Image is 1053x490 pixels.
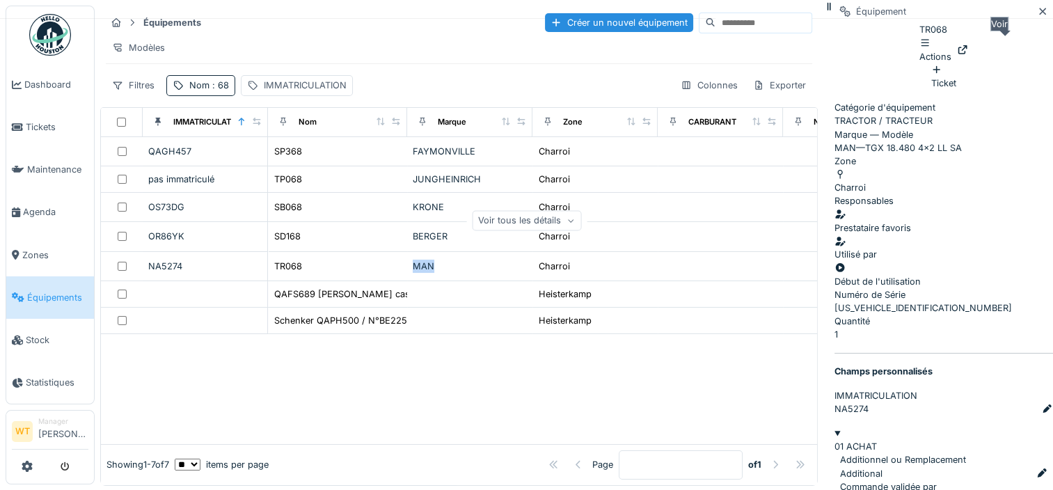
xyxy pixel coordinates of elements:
[189,79,229,92] div: Nom
[748,458,761,471] strong: of 1
[24,78,88,91] span: Dashboard
[106,38,171,58] div: Modèles
[148,230,262,243] div: OR86YK
[834,128,1053,141] div: Marque — Modèle
[834,427,1053,453] summary: 01 ACHAT
[138,16,207,29] strong: Équipements
[274,287,443,301] div: QAFS689 [PERSON_NAME] case 82701
[834,248,1053,261] div: Utilisé par
[592,458,613,471] div: Page
[274,145,302,158] div: SP368
[274,314,429,327] div: Schenker QAPH500 / N°BE2250687
[6,276,94,319] a: Équipements
[106,458,169,471] div: Showing 1 - 7 of 7
[413,230,527,243] div: BERGER
[175,458,269,471] div: items per page
[919,23,968,63] div: TR068
[23,205,88,219] span: Agenda
[539,173,570,186] div: Charroi
[274,200,302,214] div: SB068
[413,200,527,214] div: KRONE
[6,361,94,404] a: Statistiques
[6,319,94,361] a: Stock
[106,75,161,95] div: Filtres
[264,79,347,92] div: IMMATRICULATION
[148,173,262,186] div: pas immatriculé
[674,75,744,95] div: Colonnes
[834,128,1053,155] div: MAN — TGX 18.480 4x2 LL SA
[539,260,570,273] div: Charroi
[6,63,94,106] a: Dashboard
[545,13,693,32] div: Créer un nouvel équipement
[834,288,1053,301] div: Numéro de Série
[834,389,1053,402] div: IMMATRICULATION
[990,17,1008,31] div: Voir
[38,416,88,427] div: Manager
[834,365,933,378] strong: Champs personnalisés
[747,75,812,95] div: Exporter
[148,260,262,273] div: NA5274
[814,116,885,128] div: NOMBRE D'ESSIEU
[38,416,88,446] li: [PERSON_NAME]
[438,116,466,128] div: Marque
[173,116,246,128] div: IMMATRICULATION
[834,101,1053,127] div: TRACTOR / TRACTEUR
[6,191,94,233] a: Agenda
[26,120,88,134] span: Tickets
[274,230,301,243] div: SD168
[834,155,1053,168] div: Zone
[12,421,33,442] li: WT
[834,101,1053,114] div: Catégorie d'équipement
[22,248,88,262] span: Zones
[931,63,956,90] div: Ticket
[539,287,592,301] div: Heisterkamp
[840,453,1047,466] div: Additionnel ou Remplacement
[413,145,527,158] div: FAYMONVILLE
[148,200,262,214] div: OS73DG
[26,376,88,389] span: Statistiques
[834,181,866,194] div: Charroi
[27,291,88,304] span: Équipements
[26,333,88,347] span: Stock
[27,163,88,176] span: Maintenance
[840,467,882,480] div: Additional
[834,261,1053,287] div: Début de l'utilisation
[834,315,1053,328] div: Quantité
[274,260,302,273] div: TR068
[834,221,1053,235] div: Prestataire favoris
[834,288,1053,315] div: [US_VEHICLE_IDENTIFICATION_NUMBER]
[834,402,869,416] div: NA5274
[856,5,906,18] div: Équipement
[6,234,94,276] a: Zones
[413,260,527,273] div: MAN
[834,315,1053,341] div: 1
[834,440,1053,453] div: 01 ACHAT
[6,106,94,148] a: Tickets
[539,200,570,214] div: Charroi
[12,416,88,450] a: WT Manager[PERSON_NAME]
[299,116,317,128] div: Nom
[539,230,570,243] div: Charroi
[209,80,229,90] span: : 68
[413,173,527,186] div: JUNGHEINRICH
[539,145,570,158] div: Charroi
[834,194,1053,207] div: Responsables
[563,116,583,128] div: Zone
[6,148,94,191] a: Maintenance
[274,173,302,186] div: TP068
[919,36,951,63] div: Actions
[539,314,592,327] div: Heisterkamp
[472,210,581,230] div: Voir tous les détails
[148,145,262,158] div: QAGH457
[688,116,736,128] div: CARBURANT
[29,14,71,56] img: Badge_color-CXgf-gQk.svg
